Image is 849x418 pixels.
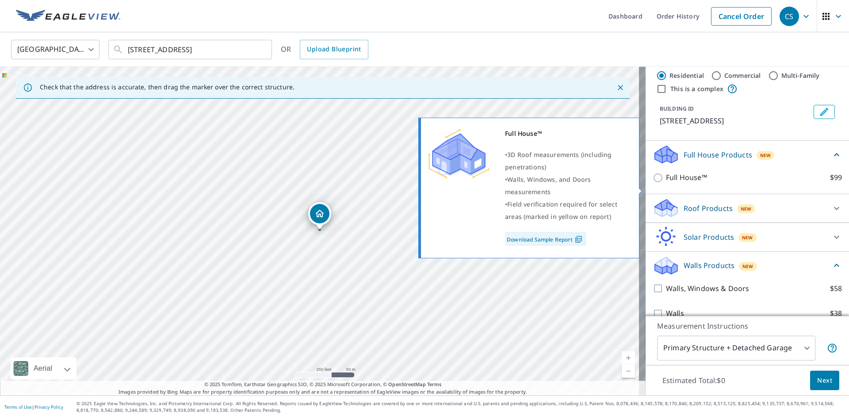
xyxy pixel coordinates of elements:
[300,40,368,59] a: Upload Blueprint
[16,10,120,23] img: EV Logo
[660,105,694,112] p: BUILDING ID
[615,82,626,93] button: Close
[573,235,585,243] img: Pdf Icon
[308,202,331,230] div: Dropped pin, building 1, Residential property, 10122 W Farm Road 124 Bois D Arc, MO 65612
[670,84,723,93] label: This is a complex
[34,404,63,410] a: Privacy Policy
[810,371,839,391] button: Next
[4,404,32,410] a: Terms of Use
[653,198,842,219] div: Roof ProductsNew
[741,205,752,212] span: New
[505,150,612,171] span: 3D Roof measurements (including penetrations)
[657,336,815,360] div: Primary Structure + Detached Garage
[622,364,635,378] a: Current Level 17, Zoom Out
[505,127,628,140] div: Full House™
[666,283,749,294] p: Walls, Windows & Doors
[505,173,628,198] div: •
[666,308,684,319] p: Walls
[760,152,771,159] span: New
[684,203,733,214] p: Roof Products
[505,232,586,246] a: Download Sample Report
[780,7,799,26] div: CS
[830,283,842,294] p: $58
[684,150,752,160] p: Full House Products
[669,71,704,80] label: Residential
[660,115,810,126] p: [STREET_ADDRESS]
[781,71,820,80] label: Multi-Family
[11,37,99,62] div: [GEOGRAPHIC_DATA]
[742,234,753,241] span: New
[653,255,842,276] div: Walls ProductsNew
[657,321,838,331] p: Measurement Instructions
[40,83,294,91] p: Check that the address is accurate, then drag the marker over the correct structure.
[742,263,753,270] span: New
[653,226,842,248] div: Solar ProductsNew
[204,381,442,388] span: © 2025 TomTom, Earthstar Geographics SIO, © 2025 Microsoft Corporation, ©
[128,37,254,62] input: Search by address or latitude-longitude
[505,149,628,173] div: •
[388,381,425,387] a: OpenStreetMap
[724,71,761,80] label: Commercial
[814,105,835,119] button: Edit building 1
[684,232,734,242] p: Solar Products
[505,200,617,221] span: Field verification required for select areas (marked in yellow on report)
[711,7,772,26] a: Cancel Order
[428,127,490,180] img: Premium
[827,343,838,353] span: Your report will include the primary structure and a detached garage if one exists.
[11,357,76,380] div: Aerial
[830,172,842,183] p: $99
[427,381,442,387] a: Terms
[655,371,732,390] p: Estimated Total: $0
[505,175,591,196] span: Walls, Windows, and Doors measurements
[281,40,368,59] div: OR
[684,260,734,271] p: Walls Products
[307,44,361,55] span: Upload Blueprint
[4,404,63,410] p: |
[31,357,55,380] div: Aerial
[653,144,842,165] div: Full House ProductsNew
[505,198,628,223] div: •
[622,351,635,364] a: Current Level 17, Zoom In
[76,400,845,414] p: © 2025 Eagle View Technologies, Inc. and Pictometry International Corp. All Rights Reserved. Repo...
[817,375,832,386] span: Next
[830,308,842,319] p: $38
[666,172,707,183] p: Full House™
